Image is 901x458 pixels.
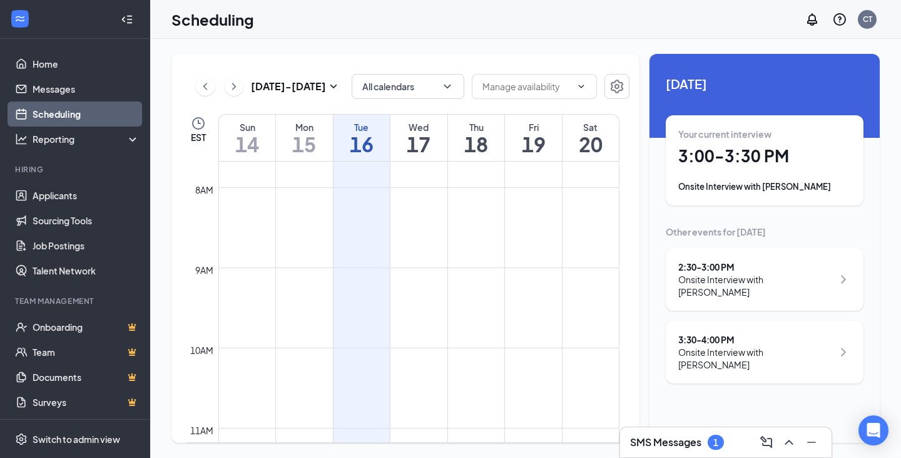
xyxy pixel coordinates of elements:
[196,77,215,96] button: ChevronLeft
[33,433,120,445] div: Switch to admin view
[188,343,216,357] div: 10am
[276,133,333,155] h1: 15
[15,296,137,306] div: Team Management
[219,115,275,161] a: September 14, 2025
[33,233,140,258] a: Job Postings
[781,435,797,450] svg: ChevronUp
[251,80,326,93] h3: [DATE] - [DATE]
[199,79,211,94] svg: ChevronLeft
[33,51,140,76] a: Home
[276,115,333,161] a: September 15, 2025
[630,435,701,449] h3: SMS Messages
[678,180,851,193] div: Onsite Interview with [PERSON_NAME]
[505,121,562,133] div: Fri
[863,14,872,24] div: CT
[15,133,28,145] svg: Analysis
[836,272,851,287] svg: ChevronRight
[836,345,851,360] svg: ChevronRight
[333,133,390,155] h1: 16
[759,435,774,450] svg: ComposeMessage
[390,133,447,155] h1: 17
[678,128,851,140] div: Your current interview
[678,333,833,346] div: 3:30 - 4:00 PM
[33,208,140,233] a: Sourcing Tools
[225,77,243,96] button: ChevronRight
[802,432,822,452] button: Minimize
[326,79,341,94] svg: SmallChevronDown
[678,261,833,273] div: 2:30 - 3:00 PM
[15,164,137,175] div: Hiring
[193,263,216,277] div: 9am
[390,115,447,161] a: September 17, 2025
[505,133,562,155] h1: 19
[33,258,140,283] a: Talent Network
[219,133,275,155] h1: 14
[191,116,206,131] svg: Clock
[666,74,863,93] span: [DATE]
[352,74,464,99] button: All calendarsChevronDown
[14,13,26,25] svg: WorkstreamLogo
[805,12,820,27] svg: Notifications
[666,226,863,238] div: Other events for [DATE]
[276,121,333,133] div: Mon
[121,13,133,26] svg: Collapse
[390,121,447,133] div: Wed
[678,145,851,167] h1: 3:00 - 3:30 PM
[832,12,847,27] svg: QuestionInfo
[604,74,629,99] button: Settings
[505,115,562,161] a: September 19, 2025
[191,131,206,143] span: EST
[482,80,571,93] input: Manage availability
[441,80,454,93] svg: ChevronDown
[678,273,833,298] div: Onsite Interview with [PERSON_NAME]
[33,101,140,127] a: Scheduling
[678,346,833,371] div: Onsite Interview with [PERSON_NAME]
[33,76,140,101] a: Messages
[562,115,619,161] a: September 20, 2025
[33,390,140,415] a: SurveysCrown
[609,79,624,94] svg: Settings
[33,183,140,208] a: Applicants
[33,315,140,340] a: OnboardingCrown
[779,432,799,452] button: ChevronUp
[33,365,140,390] a: DocumentsCrown
[228,79,240,94] svg: ChevronRight
[333,115,390,161] a: September 16, 2025
[576,81,586,91] svg: ChevronDown
[15,433,28,445] svg: Settings
[171,9,254,30] h1: Scheduling
[713,437,718,448] div: 1
[448,133,505,155] h1: 18
[756,432,776,452] button: ComposeMessage
[33,340,140,365] a: TeamCrown
[188,424,216,437] div: 11am
[858,415,888,445] div: Open Intercom Messenger
[448,121,505,133] div: Thu
[562,133,619,155] h1: 20
[448,115,505,161] a: September 18, 2025
[33,133,140,145] div: Reporting
[219,121,275,133] div: Sun
[562,121,619,133] div: Sat
[804,435,819,450] svg: Minimize
[193,183,216,197] div: 8am
[333,121,390,133] div: Tue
